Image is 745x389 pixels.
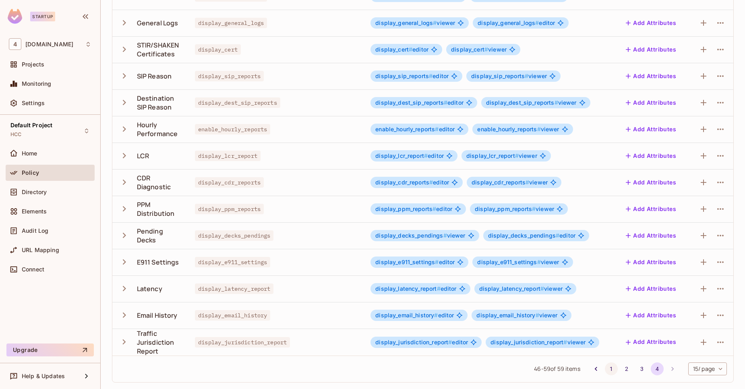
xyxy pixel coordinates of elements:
span: display_sip_reports [195,71,264,81]
button: Add Attributes [623,96,679,109]
span: viewer [490,339,586,346]
button: Add Attributes [623,176,679,189]
span: display_sip_reports [375,72,433,79]
span: display_dest_sip_reports [486,99,558,106]
span: Monitoring [22,81,52,87]
div: LCR [137,151,149,160]
div: Email History [137,311,178,320]
span: editor [375,153,444,159]
button: Go to previous page [590,362,602,375]
span: HCC [10,131,21,138]
div: 15 / page [688,362,727,375]
span: Help & Updates [22,373,65,379]
button: Add Attributes [623,70,679,83]
span: # [437,285,441,292]
span: # [535,19,539,26]
span: display_cert [375,46,412,53]
div: Hourly Performance [137,120,182,138]
span: viewer [466,153,537,159]
span: viewer [479,286,563,292]
span: # [444,99,447,106]
span: # [429,179,433,186]
span: editor [375,312,454,319]
span: display_decks_pendings [375,232,447,239]
span: display_e911_settings [195,257,270,267]
button: Go to page 2 [620,362,633,375]
span: # [433,19,437,26]
span: enable_hourly_reports [477,126,540,132]
span: # [433,205,436,212]
span: # [555,99,558,106]
span: # [525,72,528,79]
span: display_decks_pendings [488,232,559,239]
span: editor [375,46,428,53]
button: Add Attributes [623,309,679,322]
span: display_jurisdiction_report [195,337,290,348]
span: display_cdr_reports [195,177,264,188]
span: viewer [475,206,554,212]
span: display_ppm_reports [195,204,264,214]
button: Go to page 1 [605,362,618,375]
span: enable_hourly_reports [375,126,439,132]
span: display_e911_settings [375,259,439,265]
span: Connect [22,266,44,273]
span: # [556,232,559,239]
button: Add Attributes [623,149,679,162]
button: Add Attributes [623,17,679,29]
span: viewer [471,73,547,79]
span: viewer [451,46,507,53]
span: editor [375,286,456,292]
span: display_general_logs [478,19,539,26]
span: Directory [22,189,47,195]
button: Upgrade [6,343,94,356]
span: display_e911_settings [477,259,540,265]
span: editor [375,73,449,79]
div: Destination SIP Reason [137,94,182,112]
span: viewer [472,179,548,186]
span: display_latency_report [375,285,440,292]
span: display_email_history [195,310,270,321]
span: # [537,259,541,265]
span: display_latency_report [479,285,544,292]
span: # [526,179,529,186]
span: editor [375,259,455,265]
button: Add Attributes [623,336,679,349]
span: editor [478,20,555,26]
button: Add Attributes [623,123,679,136]
span: # [484,46,488,53]
span: display_general_logs [195,18,267,28]
span: viewer [375,20,455,26]
span: # [435,259,439,265]
span: URL Mapping [22,247,59,253]
img: SReyMgAAAABJRU5ErkJggg== [8,9,22,24]
span: viewer [477,126,559,132]
span: Home [22,150,37,157]
span: display_jurisdiction_report [375,339,452,346]
span: editor [375,99,464,106]
div: Startup [30,12,55,21]
button: Add Attributes [623,203,679,215]
span: Default Project [10,122,52,128]
span: display_dest_sip_reports [195,97,280,108]
span: # [540,285,544,292]
span: editor [375,339,468,346]
span: 46 - 59 of 59 items [534,364,580,373]
span: # [563,339,567,346]
span: display_lcr_report [466,152,519,159]
span: display_lcr_report [375,152,428,159]
span: viewer [477,259,559,265]
div: SIP Reason [137,72,172,81]
span: display_email_history [375,312,438,319]
span: display_cert [195,44,241,55]
span: display_cdr_reports [472,179,529,186]
span: # [409,46,412,53]
span: editor [375,126,455,132]
span: display_jurisdiction_report [490,339,567,346]
span: Audit Log [22,228,48,234]
span: # [537,126,541,132]
span: # [429,72,433,79]
div: Latency [137,284,162,293]
span: # [435,126,439,132]
span: display_general_logs [375,19,437,26]
span: display_ppm_reports [375,205,436,212]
